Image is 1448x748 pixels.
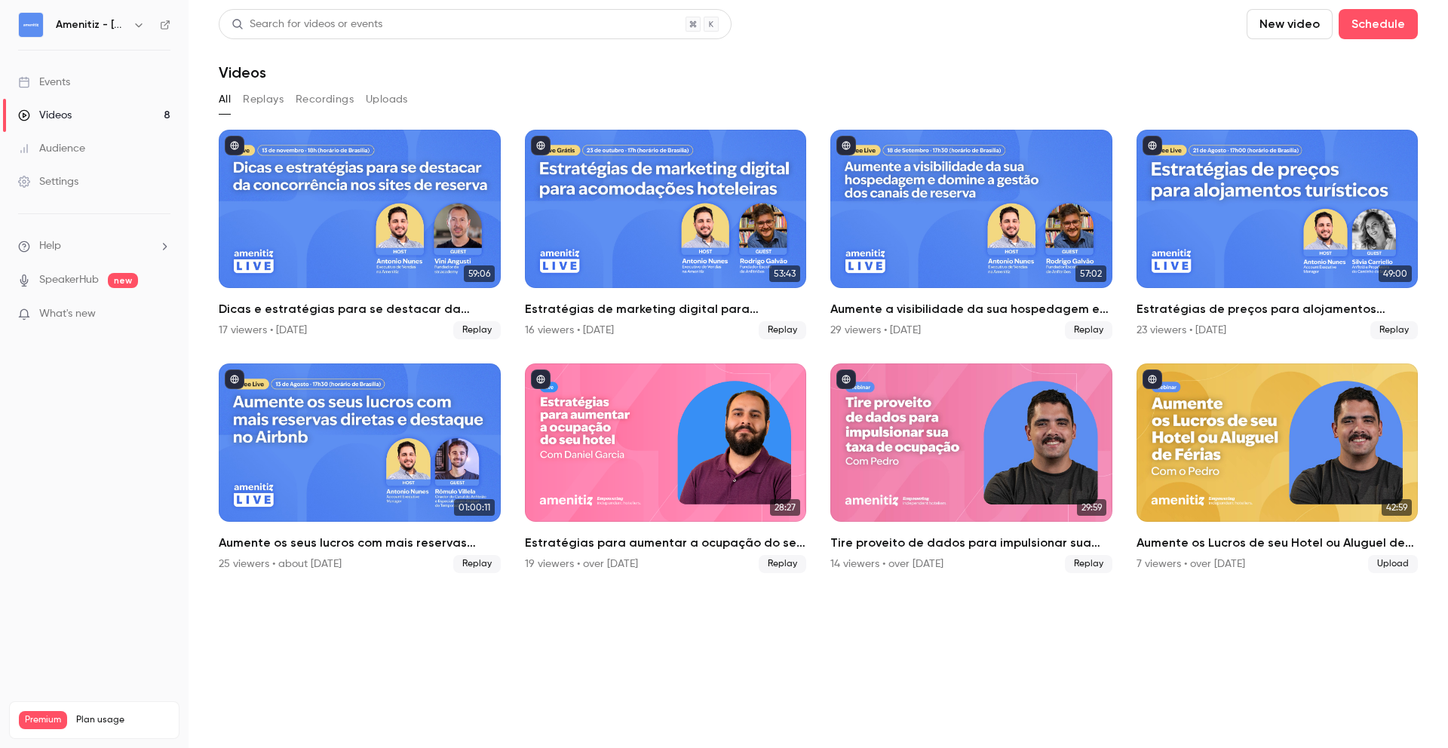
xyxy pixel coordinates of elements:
span: 57:02 [1075,265,1106,282]
div: 23 viewers • [DATE] [1137,323,1226,338]
span: Plan usage [76,714,170,726]
iframe: Noticeable Trigger [152,308,170,321]
span: 49:00 [1379,265,1412,282]
a: 28:27Estratégias para aumentar a ocupação do seu hotel 🚀19 viewers • over [DATE]Replay [525,363,807,573]
div: 7 viewers • over [DATE] [1137,556,1245,572]
img: Amenitiz - Brazil 🇧🇷 [19,13,43,37]
h1: Videos [219,63,266,81]
button: published [1143,369,1162,389]
li: Aumente os Lucros de seu Hotel ou Aluguel de Férias [1137,363,1419,573]
div: Settings [18,174,78,189]
li: Estratégias de marketing digital para acomodações hoteleiras [525,130,807,339]
span: Replay [759,555,806,573]
a: SpeakerHub [39,272,99,288]
h2: Aumente os Lucros de seu Hotel ou Aluguel de Férias [1137,534,1419,552]
span: Replay [1065,555,1112,573]
span: 29:59 [1077,499,1106,516]
button: New video [1247,9,1333,39]
span: new [108,273,138,288]
a: 59:06Dicas e estratégias para se destacar da concorrência nos sites de reserva17 viewers • [DATE]... [219,130,501,339]
h2: Dicas e estratégias para se destacar da concorrência nos sites de reserva [219,300,501,318]
li: Aumente a visibilidade da sua hospedagem e domine a gestão de OTAs, canais diretos e comissões [830,130,1112,339]
li: Estratégias para aumentar a ocupação do seu hotel 🚀 [525,363,807,573]
button: published [836,136,856,155]
ul: Videos [219,130,1418,573]
a: 53:43Estratégias de marketing digital para acomodações hoteleiras16 viewers • [DATE]Replay [525,130,807,339]
h2: Estratégias para aumentar a ocupação do seu hotel 🚀 [525,534,807,552]
h2: Aumente os seus lucros com mais reservas diretas e destaque no Airbnb [219,534,501,552]
button: published [836,369,856,389]
button: Schedule [1339,9,1418,39]
span: Replay [1370,321,1418,339]
div: Videos [18,108,72,123]
span: Upload [1368,555,1418,573]
button: published [225,369,244,389]
li: Aumente os seus lucros com mais reservas diretas e destaque no Airbnb [219,363,501,573]
span: 59:06 [464,265,495,282]
a: 29:59Tire proveito de dados para impulsionar sua taxa de ocupação14 viewers • over [DATE]Replay [830,363,1112,573]
div: Search for videos or events [232,17,382,32]
li: Estratégias de preços para alojamentos turísticos [1137,130,1419,339]
section: Videos [219,9,1418,739]
span: 28:27 [770,499,800,516]
a: 01:00:11Aumente os seus lucros com mais reservas diretas e destaque no Airbnb25 viewers • about [... [219,363,501,573]
button: published [531,369,551,389]
span: 42:59 [1382,499,1412,516]
h2: Estratégias de marketing digital para acomodações hoteleiras [525,300,807,318]
div: 14 viewers • over [DATE] [830,556,943,572]
button: All [219,87,231,112]
a: 57:02Aumente a visibilidade da sua hospedagem e domine a gestão de OTAs, canais diretos e comissõ... [830,130,1112,339]
span: Replay [453,555,501,573]
div: Audience [18,141,85,156]
button: published [531,136,551,155]
h2: Aumente a visibilidade da sua hospedagem e domine a gestão de OTAs, canais diretos e comissões [830,300,1112,318]
button: published [1143,136,1162,155]
li: Dicas e estratégias para se destacar da concorrência nos sites de reserva [219,130,501,339]
a: 49:00Estratégias de preços para alojamentos turísticos23 viewers • [DATE]Replay [1137,130,1419,339]
h2: Tire proveito de dados para impulsionar sua taxa de ocupação [830,534,1112,552]
span: Replay [1065,321,1112,339]
span: Help [39,238,61,254]
span: Replay [759,321,806,339]
div: 19 viewers • over [DATE] [525,556,638,572]
div: 16 viewers • [DATE] [525,323,614,338]
div: 25 viewers • about [DATE] [219,556,342,572]
button: Uploads [366,87,408,112]
span: What's new [39,306,96,322]
div: Events [18,75,70,90]
span: Replay [453,321,501,339]
li: Tire proveito de dados para impulsionar sua taxa de ocupação [830,363,1112,573]
span: 53:43 [769,265,800,282]
span: Premium [19,711,67,729]
div: 17 viewers • [DATE] [219,323,307,338]
button: Replays [243,87,284,112]
span: 01:00:11 [454,499,495,516]
h6: Amenitiz - [GEOGRAPHIC_DATA] 🇧🇷 [56,17,127,32]
button: published [225,136,244,155]
a: 42:59Aumente os Lucros de seu Hotel ou Aluguel de Férias7 viewers • over [DATE]Upload [1137,363,1419,573]
h2: Estratégias de preços para alojamentos turísticos [1137,300,1419,318]
button: Recordings [296,87,354,112]
li: help-dropdown-opener [18,238,170,254]
div: 29 viewers • [DATE] [830,323,921,338]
